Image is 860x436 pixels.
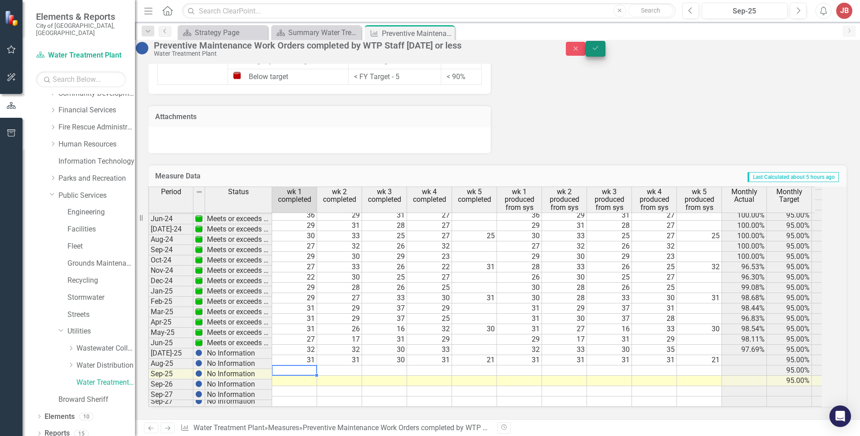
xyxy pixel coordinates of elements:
td: 95.00% [767,345,812,355]
td: 27 [407,210,452,221]
span: wk 4 completed [409,188,450,204]
td: 29 [542,303,587,314]
a: Water Treatment Plant [193,423,264,432]
td: Meets or exceeds target [205,328,272,338]
td: 25 [632,283,677,293]
td: 100.00% [722,210,767,221]
td: 99.91% [812,210,857,221]
td: 29 [317,210,362,221]
td: 32 [317,241,362,252]
td: May-25 [148,328,193,338]
td: 32 [677,262,722,272]
td: 25 [587,231,632,241]
td: 97.80% [812,345,857,355]
td: 95.00% [767,241,812,252]
td: 25 [362,231,407,241]
td: 26 [317,324,362,334]
img: No Information [135,41,149,55]
td: 31 [587,355,632,365]
td: 37 [587,303,632,314]
td: 31 [542,221,587,231]
td: 27 [632,272,677,283]
td: 27 [542,324,587,334]
img: 1UOPjbPZzarJnojPNnPdqcrKqsyubKg2UwelywlROmNPl+gdMW9Kb8ri8GgAAAABJRU5ErkJggg== [195,308,202,315]
img: 1UOPjbPZzarJnojPNnPdqcrKqsyubKg2UwelywlROmNPl+gdMW9Kb8ri8GgAAAABJRU5ErkJggg== [195,215,202,222]
td: 16 [587,324,632,334]
td: No Information [205,359,272,369]
td: 32 [272,345,317,355]
td: 97.77% [812,324,857,334]
img: 1UOPjbPZzarJnojPNnPdqcrKqsyubKg2UwelywlROmNPl+gdMW9Kb8ri8GgAAAABJRU5ErkJggg== [195,246,202,253]
td: 30 [497,283,542,293]
span: Monthly Actual [724,188,765,204]
td: 36 [272,210,317,221]
td: Meets or exceeds target [205,297,272,307]
span: wk 3 completed [364,188,405,204]
td: 26 [362,262,407,272]
td: 31 [497,314,542,324]
img: 1UOPjbPZzarJnojPNnPdqcrKqsyubKg2UwelywlROmNPl+gdMW9Kb8ri8GgAAAABJRU5ErkJggg== [195,277,202,284]
a: Water Treatment Plant [36,50,126,61]
td: 33 [542,262,587,272]
td: 26 [497,272,542,283]
td: 27 [407,231,452,241]
td: Apr-25 [148,317,193,328]
td: 31 [272,314,317,324]
span: wk 1 completed [274,188,315,204]
td: 31 [632,355,677,365]
td: Aug-25 [148,359,193,369]
td: Jun-25 [148,338,193,348]
td: 29 [272,293,317,303]
td: 95.00% [767,314,812,324]
span: Elements & Reports [36,11,126,22]
img: Below target [233,72,241,79]
span: Status [228,188,249,196]
img: BgCOk07PiH71IgAAAABJRU5ErkJggg== [195,370,202,377]
td: 32 [407,324,452,334]
a: Measures [268,423,299,432]
td: 33 [407,345,452,355]
td: [DATE]-24 [148,224,193,235]
td: 30 [677,324,722,334]
span: wk 2 completed [319,188,360,204]
img: BgCOk07PiH71IgAAAABJRU5ErkJggg== [195,360,202,367]
td: Sep-27 [148,396,193,407]
td: Meets or exceeds target [205,338,272,348]
td: 31 [362,210,407,221]
td: Sep-27 [148,390,193,400]
td: 27 [317,293,362,303]
a: Broward Sheriff [58,395,135,405]
td: 33 [587,293,632,303]
a: Streets [67,310,135,320]
td: 30 [497,231,542,241]
td: 99.94% [812,252,857,262]
td: 22 [272,272,317,283]
img: BgCOk07PiH71IgAAAABJRU5ErkJggg== [195,391,202,398]
a: Summary Water Treatment - Program Description (6020) [273,27,359,38]
td: 29 [407,334,452,345]
td: 30 [542,272,587,283]
td: 29 [272,252,317,262]
a: Strategy Page [180,27,265,38]
a: Utilities [67,326,135,337]
td: 30 [542,252,587,262]
td: Meets or exceeds target [205,266,272,276]
img: 1UOPjbPZzarJnojPNnPdqcrKqsyubKg2UwelywlROmNPl+gdMW9Kb8ri8GgAAAABJRU5ErkJggg== [195,267,202,274]
span: wk 5 completed [454,188,495,204]
td: 31 [497,303,542,314]
button: JB [836,3,852,19]
td: 30 [542,314,587,324]
a: Recycling [67,276,135,286]
img: 1UOPjbPZzarJnojPNnPdqcrKqsyubKg2UwelywlROmNPl+gdMW9Kb8ri8GgAAAABJRU5ErkJggg== [195,256,202,263]
td: 17 [317,334,362,345]
td: Oct-24 [148,255,193,266]
a: Elements [45,412,75,422]
td: 30 [317,272,362,283]
td: 28 [497,262,542,272]
span: wk 5 produced from sys [679,188,720,212]
td: 26 [362,241,407,252]
td: 33 [632,324,677,334]
td: 31 [587,210,632,221]
td: 95.00% [767,252,812,262]
td: No Information [205,379,272,390]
